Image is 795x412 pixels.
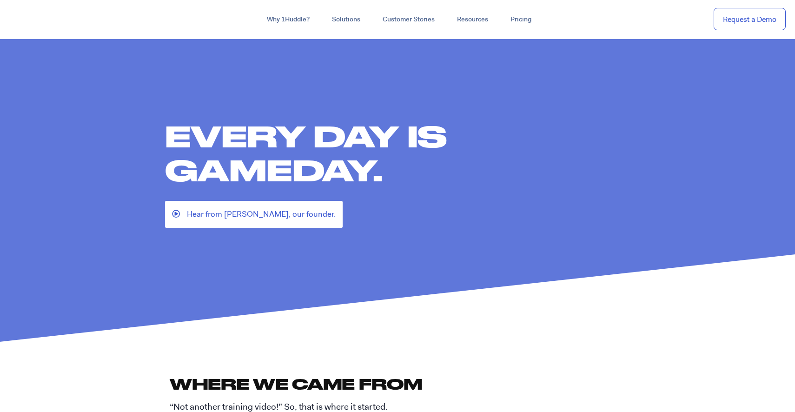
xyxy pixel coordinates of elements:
a: Why 1Huddle? [256,11,321,28]
span: Hear from [PERSON_NAME], our founder. [187,208,336,220]
h1: Every day is gameday. [165,119,639,187]
img: ... [9,10,76,28]
a: Customer Stories [371,11,446,28]
a: Hear from [PERSON_NAME], our founder. [165,201,343,227]
a: Pricing [499,11,543,28]
a: Resources [446,11,499,28]
a: Solutions [321,11,371,28]
a: Request a Demo [714,8,786,31]
h2: Where we came from [170,374,625,394]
